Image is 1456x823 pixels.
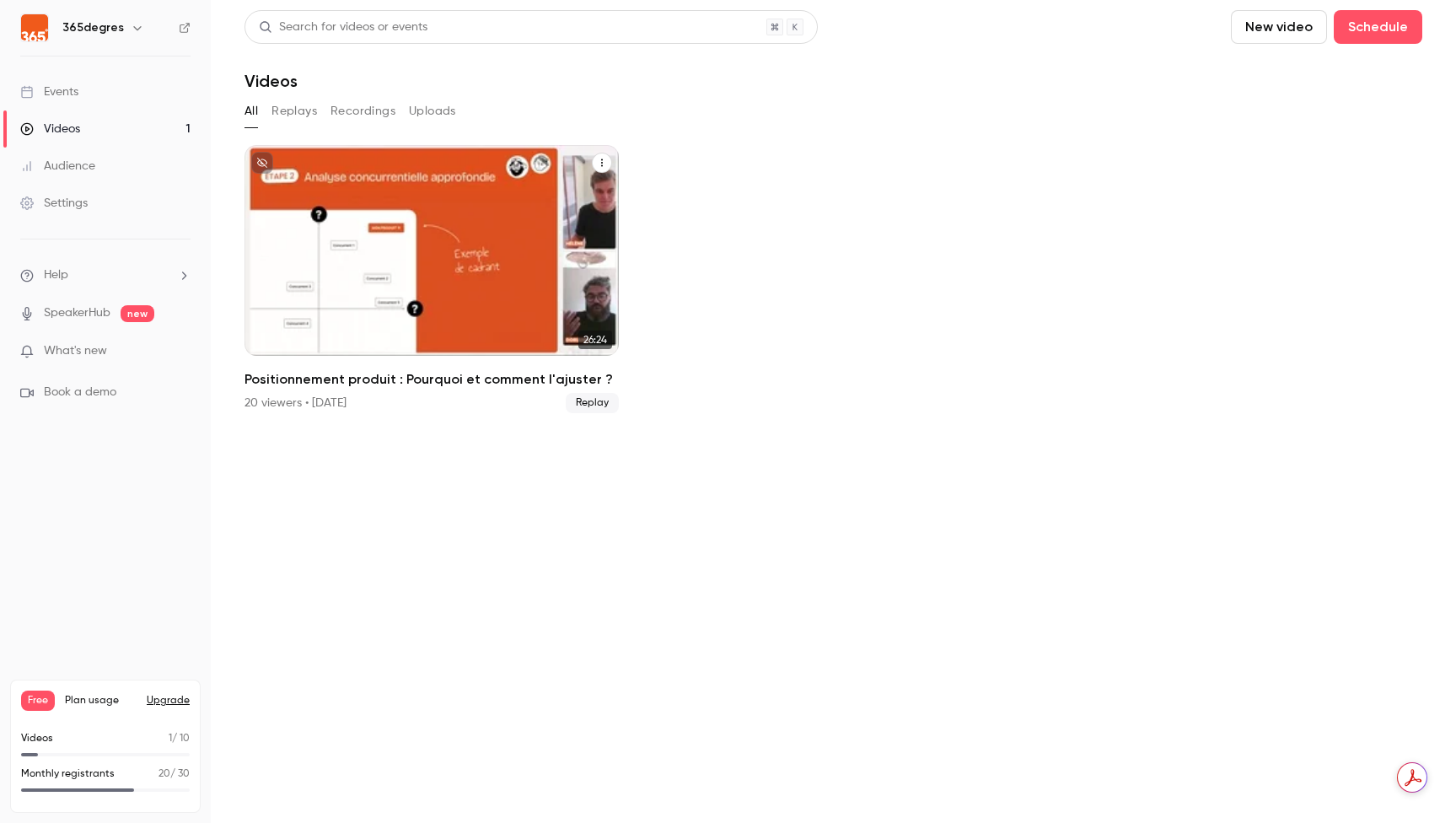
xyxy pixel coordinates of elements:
[158,769,170,779] span: 20
[44,304,110,322] a: SpeakerHub
[21,14,48,41] img: 365degres
[147,694,190,707] button: Upgrade
[21,731,53,746] p: Videos
[20,83,78,100] div: Events
[244,71,298,91] h1: Videos
[244,10,1422,813] section: Videos
[121,305,154,322] span: new
[259,19,427,36] div: Search for videos or events
[158,767,190,782] p: / 30
[251,152,273,174] button: unpublished
[330,98,395,125] button: Recordings
[244,145,619,413] a: 26:24Positionnement produit : Pourquoi et comment l'ajuster ?20 viewers • [DATE]Replay
[1334,10,1422,44] button: Schedule
[65,694,137,707] span: Plan usage
[44,342,107,360] span: What's new
[21,767,115,782] p: Monthly registrants
[578,331,612,349] span: 26:24
[169,734,172,744] span: 1
[62,19,124,36] h6: 365degres
[20,195,88,212] div: Settings
[1231,10,1327,44] button: New video
[244,395,347,411] div: 20 viewers • [DATE]
[44,266,68,284] span: Help
[20,266,191,284] li: help-dropdown-opener
[20,121,80,137] div: Videos
[409,98,456,125] button: Uploads
[244,145,619,413] li: Positionnement produit : Pourquoi et comment l'ajuster ?
[169,731,190,746] p: / 10
[21,691,55,711] span: Free
[44,384,116,401] span: Book a demo
[244,145,1422,413] ul: Videos
[566,393,619,413] span: Replay
[244,98,258,125] button: All
[20,158,95,175] div: Audience
[244,369,619,390] h2: Positionnement produit : Pourquoi et comment l'ajuster ?
[271,98,317,125] button: Replays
